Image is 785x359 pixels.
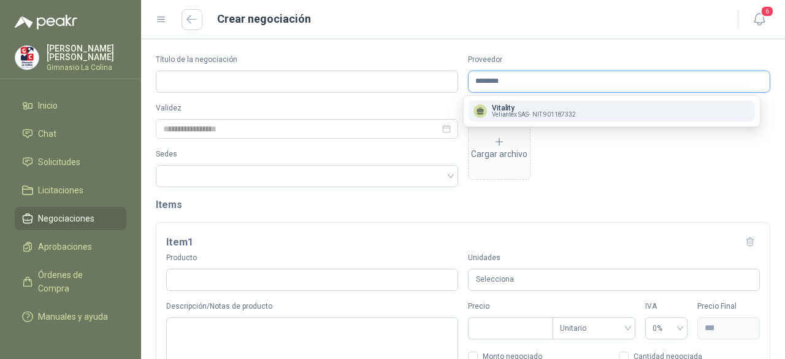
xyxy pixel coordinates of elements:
[653,319,680,338] span: 0%
[697,301,760,312] label: Precio Final
[15,94,126,117] a: Inicio
[15,179,126,202] a: Licitaciones
[468,54,770,66] label: Proveedor
[15,46,39,69] img: Company Logo
[15,15,77,29] img: Logo peakr
[38,183,83,197] span: Licitaciones
[38,240,92,253] span: Aprobaciones
[15,235,126,258] a: Aprobaciones
[38,310,108,323] span: Manuales y ayuda
[47,64,126,71] p: Gimnasio La Colina
[156,54,458,66] label: Título de la negociación
[468,301,553,312] label: Precio
[15,150,126,174] a: Solicitudes
[532,112,576,118] span: NIT : 901187332
[760,6,774,17] span: 6
[38,155,80,169] span: Solicitudes
[47,44,126,61] p: [PERSON_NAME] [PERSON_NAME]
[38,99,58,112] span: Inicio
[15,207,126,230] a: Negociaciones
[15,263,126,300] a: Órdenes de Compra
[38,127,56,141] span: Chat
[748,9,770,31] button: 6
[166,234,193,250] h3: Item 1
[156,102,458,114] label: Validez
[469,101,755,122] button: VitalityVeliantex SAS-NIT:901187332
[156,149,458,160] label: Sedes
[645,301,687,312] label: IVA
[217,10,311,28] h1: Crear negociación
[166,252,458,264] label: Producto
[468,269,760,291] div: Selecciona
[468,252,760,264] label: Unidades
[38,212,94,225] span: Negociaciones
[15,122,126,145] a: Chat
[560,319,628,338] span: Unitario
[156,197,770,212] h2: Items
[471,136,527,161] div: Cargar archivo
[38,268,115,295] span: Órdenes de Compra
[166,301,458,312] label: Descripción/Notas de producto
[492,104,576,112] p: Vitality
[492,112,530,118] span: Veliantex SAS -
[15,305,126,328] a: Manuales y ayuda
